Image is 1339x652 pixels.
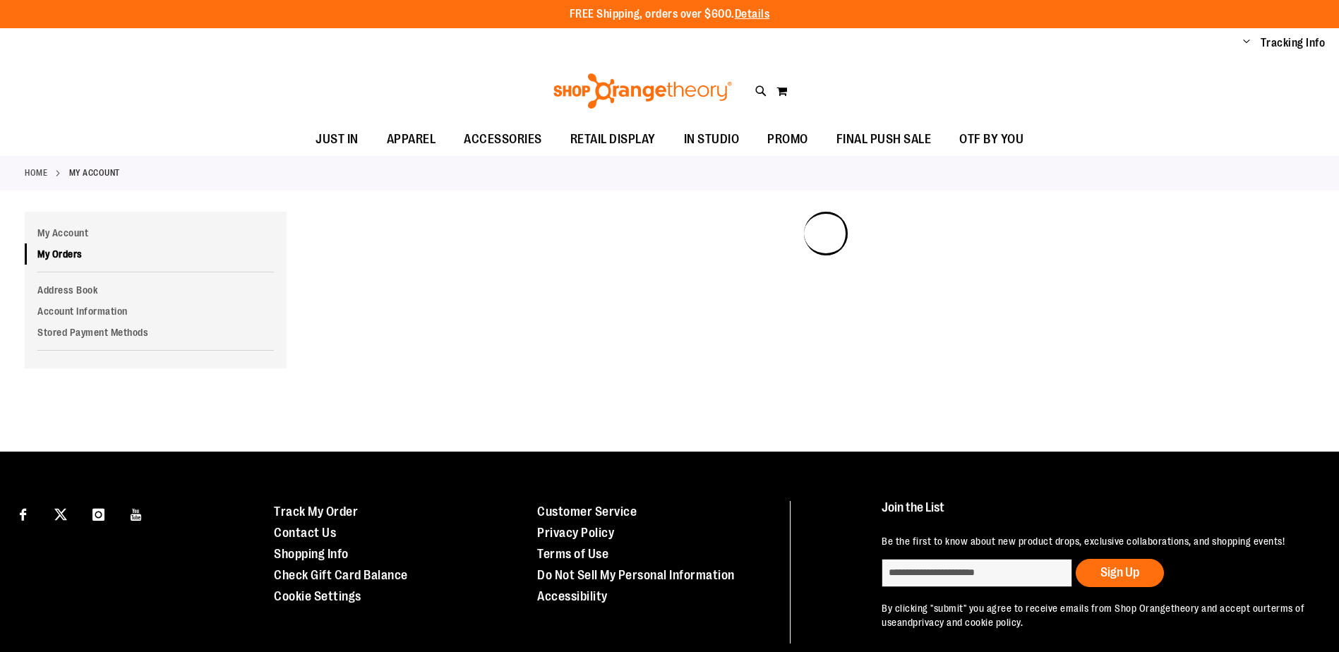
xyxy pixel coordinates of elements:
[882,559,1072,587] input: enter email
[25,243,287,265] a: My Orders
[767,123,808,155] span: PROMO
[570,6,770,23] p: FREE Shipping, orders over $600.
[25,322,287,343] a: Stored Payment Methods
[945,123,1038,156] a: OTF BY YOU
[670,123,754,156] a: IN STUDIO
[387,123,436,155] span: APPAREL
[882,603,1304,628] a: terms of use
[882,534,1307,548] p: Be the first to know about new product drops, exclusive collaborations, and shopping events!
[124,501,149,526] a: Visit our Youtube page
[316,123,359,155] span: JUST IN
[836,123,932,155] span: FINAL PUSH SALE
[1100,565,1139,579] span: Sign Up
[570,123,656,155] span: RETAIL DISPLAY
[1076,559,1164,587] button: Sign Up
[464,123,542,155] span: ACCESSORIES
[69,167,120,179] strong: My Account
[274,568,408,582] a: Check Gift Card Balance
[822,123,946,156] a: FINAL PUSH SALE
[913,617,1023,628] a: privacy and cookie policy.
[274,505,358,519] a: Track My Order
[1243,36,1250,50] button: Account menu
[25,279,287,301] a: Address Book
[373,123,450,156] a: APPAREL
[450,123,556,156] a: ACCESSORIES
[25,301,287,322] a: Account Information
[301,123,373,156] a: JUST IN
[735,8,770,20] a: Details
[274,547,349,561] a: Shopping Info
[25,222,287,243] a: My Account
[537,547,608,561] a: Terms of Use
[537,589,608,603] a: Accessibility
[537,505,637,519] a: Customer Service
[959,123,1023,155] span: OTF BY YOU
[274,526,336,540] a: Contact Us
[556,123,670,156] a: RETAIL DISPLAY
[25,167,47,179] a: Home
[537,568,735,582] a: Do Not Sell My Personal Information
[1261,35,1326,51] a: Tracking Info
[54,508,67,521] img: Twitter
[551,73,734,109] img: Shop Orangetheory
[684,123,740,155] span: IN STUDIO
[274,589,361,603] a: Cookie Settings
[753,123,822,156] a: PROMO
[11,501,35,526] a: Visit our Facebook page
[86,501,111,526] a: Visit our Instagram page
[537,526,614,540] a: Privacy Policy
[882,601,1307,629] p: By clicking "submit" you agree to receive emails from Shop Orangetheory and accept our and
[49,501,73,526] a: Visit our X page
[882,501,1307,527] h4: Join the List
